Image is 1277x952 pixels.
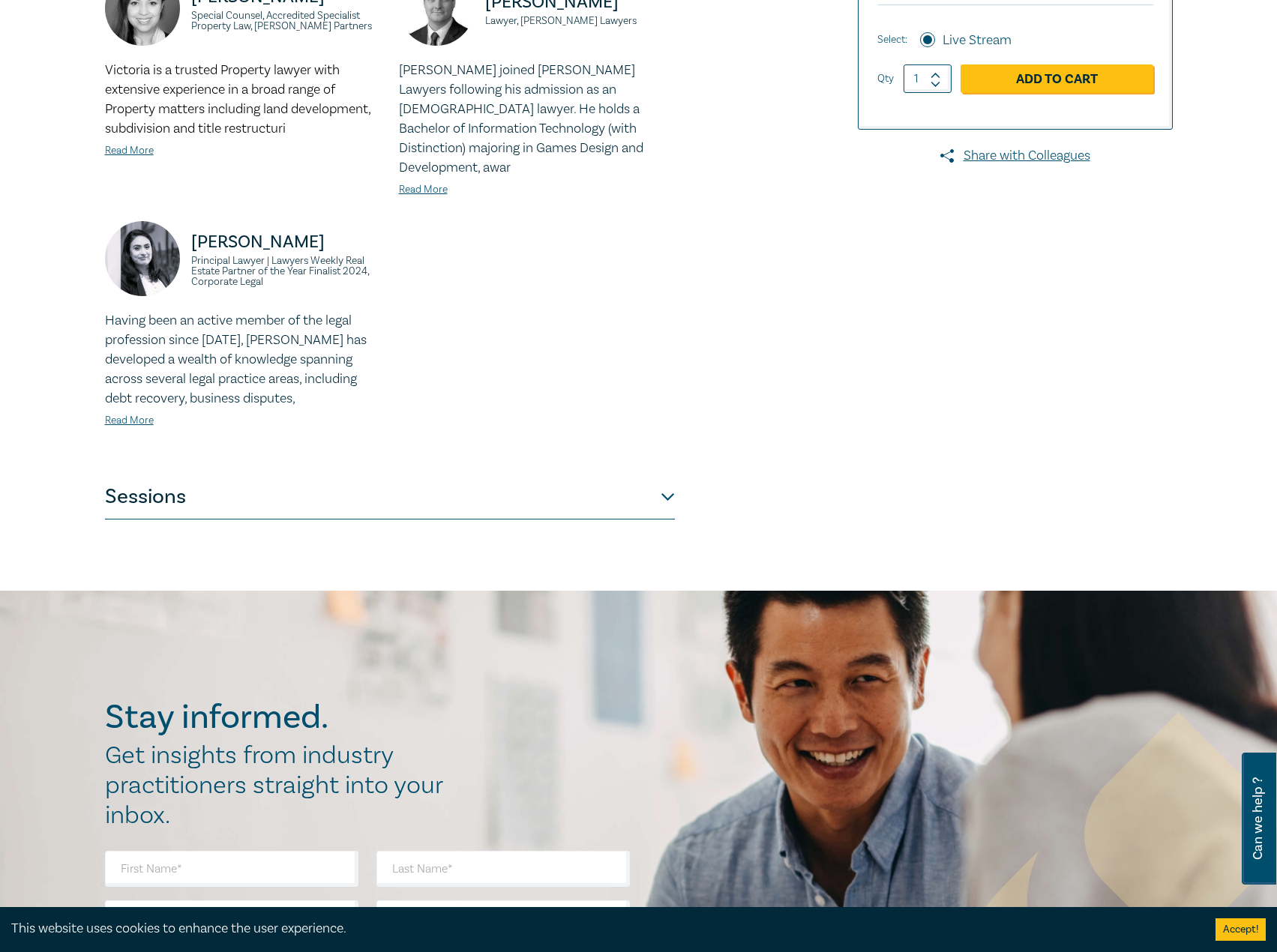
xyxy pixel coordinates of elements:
[485,16,675,26] small: Lawyer, [PERSON_NAME] Lawyers
[105,698,459,737] h2: Stay informed.
[105,900,358,936] input: Email Address*
[191,10,381,31] small: Special Counsel, Accredited Specialist Property Law, [PERSON_NAME] Partners
[877,31,907,48] span: Select:
[904,64,952,93] input: 1
[105,221,180,296] img: https://s3.ap-southeast-2.amazonaws.com/leo-cussen-store-production-content/Contacts/Zohra%20Ali/...
[191,256,381,287] small: Principal Lawyer | Lawyers Weekly Real Estate Partner of the Year Finalist 2024, Corporate Legal
[858,146,1173,166] a: Share with Colleagues
[376,851,630,887] input: Last Name*
[11,919,1193,939] div: This website uses cookies to enhance the user experience.
[105,414,154,427] a: Read More
[961,64,1153,93] a: Add to Cart
[376,900,630,936] input: Organisation
[105,851,358,887] input: First Name*
[877,70,894,87] label: Qty
[1216,918,1266,941] button: Accept cookies
[105,61,370,137] span: Victoria is a trusted Property lawyer with extensive experience in a broad range of Property matt...
[105,475,675,519] button: Sessions
[1251,762,1265,876] span: Can we help ?
[399,61,675,178] p: [PERSON_NAME] joined [PERSON_NAME] Lawyers following his admission as an [DEMOGRAPHIC_DATA] lawye...
[105,144,154,157] a: Read More
[105,311,381,409] p: Having been an active member of the legal profession since [DATE], [PERSON_NAME] has developed a ...
[399,183,448,196] a: Read More
[105,741,459,831] h2: Get insights from industry practitioners straight into your inbox.
[191,230,381,254] p: [PERSON_NAME]
[943,31,1012,50] label: Live Stream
